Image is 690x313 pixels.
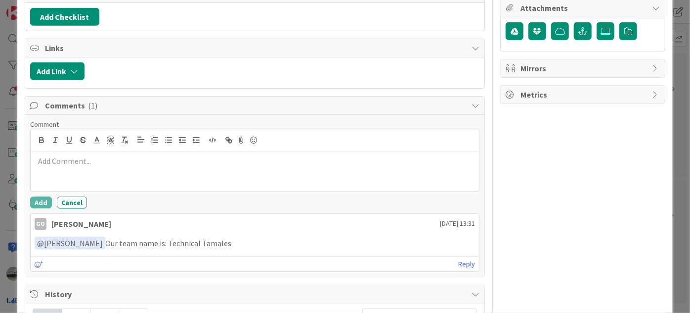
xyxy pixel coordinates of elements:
button: Add Checklist [30,8,99,26]
span: [DATE] 13:31 [440,218,475,229]
span: Comments [45,100,467,111]
span: Comment [30,120,59,129]
span: Mirrors [520,62,647,74]
span: [PERSON_NAME] [37,238,103,248]
button: Cancel [57,197,87,209]
span: Attachments [520,2,647,14]
span: ( 1 ) [88,101,97,110]
span: @ [37,238,44,248]
span: Metrics [520,89,647,101]
a: Reply [458,258,475,270]
span: History [45,288,467,300]
button: Add [30,197,52,209]
div: [PERSON_NAME] [51,218,111,230]
button: Add Link [30,62,85,80]
div: GO [35,218,46,230]
p: Our team name is: Technical Tamales [35,237,475,250]
span: Links [45,42,467,54]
